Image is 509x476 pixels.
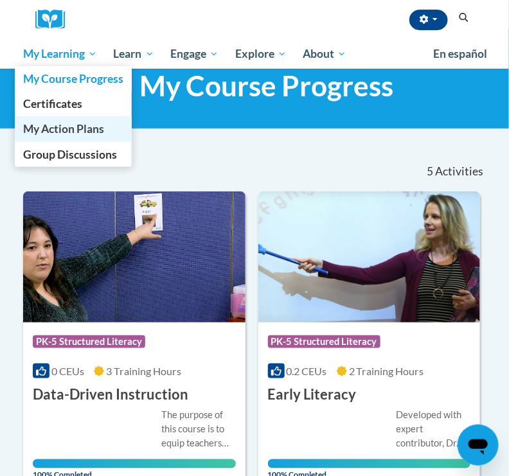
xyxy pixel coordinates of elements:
span: Group Discussions [23,148,117,161]
img: Course Logo [258,191,481,322]
span: PK-5 Structured Literacy [33,335,145,348]
span: Learn [114,46,154,62]
a: En español [425,40,496,67]
span: Activities [435,164,483,179]
iframe: Button to launch messaging window [458,425,499,466]
span: My Action Plans [23,122,104,136]
a: Group Discussions [15,142,132,167]
h3: Data-Driven Instruction [33,385,188,405]
img: Course Logo [23,191,246,322]
div: Your progress [268,459,471,468]
div: Main menu [13,39,496,69]
span: 0 CEUs [51,365,84,377]
span: 0.2 CEUs [287,365,327,377]
h3: Early Literacy [268,385,357,405]
a: My Learning [15,39,105,69]
button: Account Settings [409,10,448,30]
a: Explore [227,39,295,69]
a: My Action Plans [15,116,132,141]
img: Logo brand [35,10,74,30]
a: Certificates [15,91,132,116]
span: About [303,46,346,62]
span: 2 Training Hours [349,365,424,377]
a: My Course Progress [15,66,132,91]
span: Engage [170,46,219,62]
a: Learn [105,39,163,69]
span: My Course Progress [23,72,123,85]
span: 5 [427,164,433,179]
span: Explore [235,46,287,62]
span: 3 Training Hours [106,365,181,377]
span: My Course Progress [140,69,394,103]
div: Developed with expert contributor, Dr. [PERSON_NAME], Reading Teacherʹs Top Ten Tools. Through th... [397,408,471,450]
a: About [295,39,355,69]
span: My Learning [23,46,97,62]
a: Engage [162,39,227,69]
div: Your progress [33,459,236,468]
span: Certificates [23,97,82,110]
button: Search [454,10,474,26]
div: The purpose of this course is to equip teachers with knowledge about data-driven instruction. The... [161,408,236,450]
a: Cox Campus [35,10,74,30]
span: PK-5 Structured Literacy [268,335,380,348]
span: En español [433,47,487,60]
